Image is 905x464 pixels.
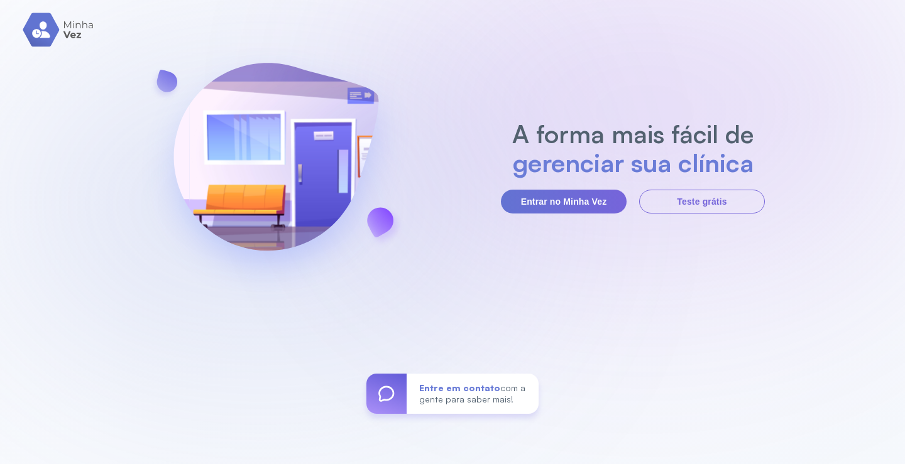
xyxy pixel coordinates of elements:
[506,148,760,177] h2: gerenciar sua clínica
[140,30,412,303] img: banner-login.svg
[419,382,500,393] span: Entre em contato
[501,190,627,213] button: Entrar no Minha Vez
[366,374,539,414] a: Entre em contatocom a gente para saber mais!
[23,13,95,47] img: logo.svg
[506,119,760,148] h2: A forma mais fácil de
[639,190,765,213] button: Teste grátis
[407,374,539,414] div: com a gente para saber mais!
